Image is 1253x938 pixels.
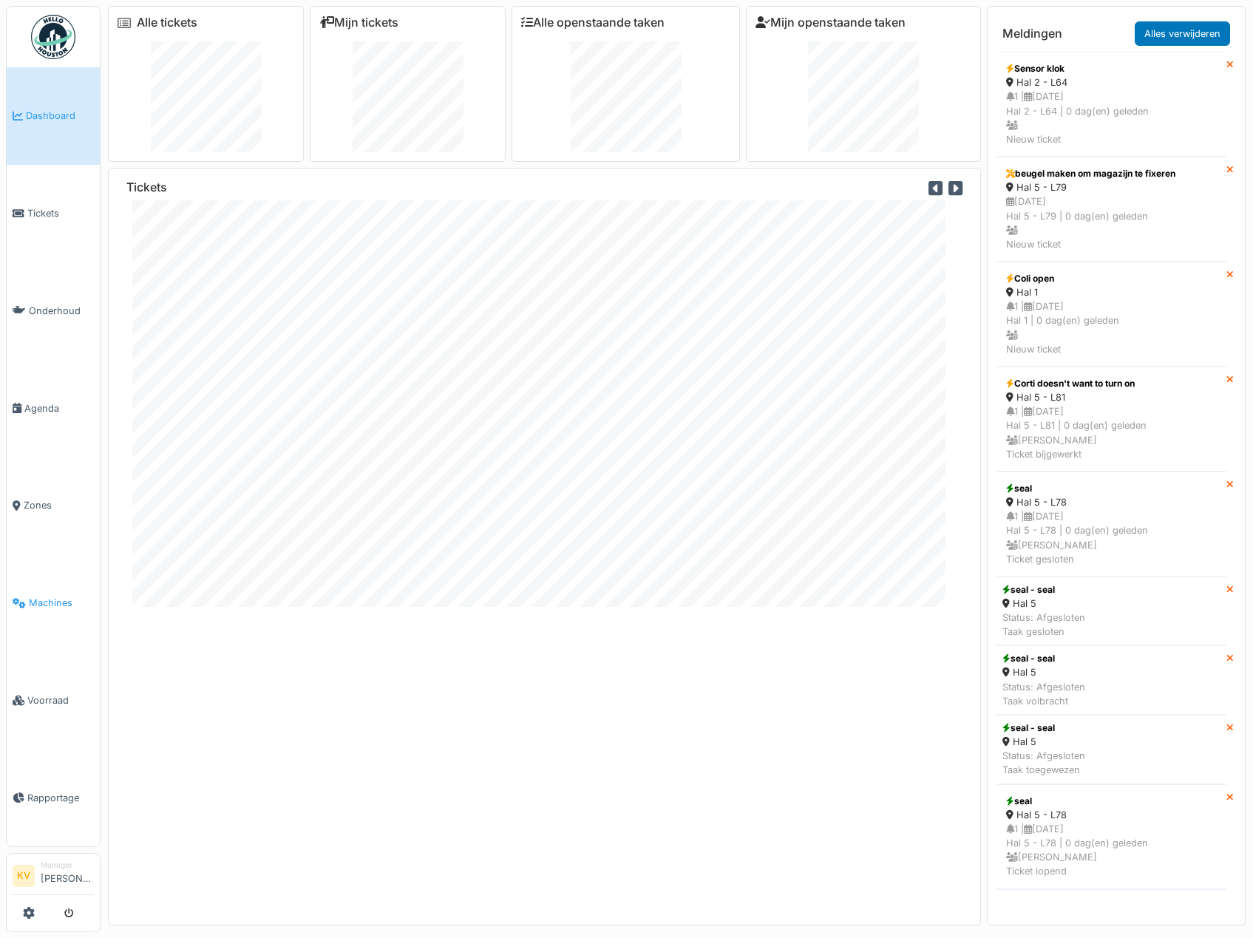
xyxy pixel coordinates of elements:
div: Status: Afgesloten Taak volbracht [1002,680,1085,708]
div: seal [1006,482,1217,495]
div: Hal 5 [1002,665,1085,679]
a: Tickets [7,165,100,262]
div: 1 | [DATE] Hal 5 - L81 | 0 dag(en) geleden [PERSON_NAME] Ticket bijgewerkt [1006,404,1217,461]
div: seal - seal [1002,721,1085,735]
span: Machines [29,596,94,610]
div: Hal 2 - L64 [1006,75,1217,89]
div: 1 | [DATE] Hal 5 - L78 | 0 dag(en) geleden [PERSON_NAME] Ticket lopend [1006,822,1217,879]
a: seal - seal Hal 5 Status: AfgeslotenTaak volbracht [996,645,1226,715]
div: Hal 5 [1002,735,1085,749]
span: Zones [24,498,94,512]
div: 1 | [DATE] Hal 1 | 0 dag(en) geleden Nieuw ticket [1006,299,1217,356]
div: Hal 5 - L79 [1006,180,1217,194]
h6: Tickets [126,180,167,194]
a: Machines [7,554,100,652]
a: Mijn openstaande taken [755,16,906,30]
div: Hal 5 [1002,597,1085,611]
a: Alle openstaande taken [521,16,665,30]
li: KV [13,865,35,887]
img: Badge_color-CXgf-gQk.svg [31,15,75,59]
div: Corti doesn't want to turn on [1006,377,1217,390]
a: Dashboard [7,67,100,165]
div: Coli open [1006,272,1217,285]
a: Sensor klok Hal 2 - L64 1 |[DATE]Hal 2 - L64 | 0 dag(en) geleden Nieuw ticket [996,52,1226,157]
span: Tickets [27,206,94,220]
div: beugel maken om magazijn te fixeren [1006,167,1217,180]
a: Alles verwijderen [1135,21,1230,46]
span: Onderhoud [29,304,94,318]
h6: Meldingen [1002,27,1062,41]
a: Coli open Hal 1 1 |[DATE]Hal 1 | 0 dag(en) geleden Nieuw ticket [996,262,1226,367]
a: Onderhoud [7,262,100,360]
div: Hal 1 [1006,285,1217,299]
div: Hal 5 - L78 [1006,808,1217,822]
div: Status: Afgesloten Taak gesloten [1002,611,1085,639]
a: beugel maken om magazijn te fixeren Hal 5 - L79 [DATE]Hal 5 - L79 | 0 dag(en) geleden Nieuw ticket [996,157,1226,262]
div: Hal 5 - L81 [1006,390,1217,404]
span: Dashboard [26,109,94,123]
a: Corti doesn't want to turn on Hal 5 - L81 1 |[DATE]Hal 5 - L81 | 0 dag(en) geleden [PERSON_NAME]T... [996,367,1226,472]
a: seal - seal Hal 5 Status: AfgeslotenTaak toegewezen [996,715,1226,784]
div: seal - seal [1002,583,1085,597]
div: Status: Afgesloten Taak toegewezen [1002,749,1085,777]
a: Voorraad [7,652,100,750]
a: Rapportage [7,749,100,846]
span: Voorraad [27,693,94,707]
div: seal - seal [1002,652,1085,665]
div: Manager [41,860,94,871]
div: Sensor klok [1006,62,1217,75]
a: Alle tickets [137,16,197,30]
a: seal - seal Hal 5 Status: AfgeslotenTaak gesloten [996,577,1226,646]
a: Agenda [7,359,100,457]
div: 1 | [DATE] Hal 5 - L78 | 0 dag(en) geleden [PERSON_NAME] Ticket gesloten [1006,509,1217,566]
span: Agenda [24,401,94,415]
div: [DATE] Hal 5 - L79 | 0 dag(en) geleden Nieuw ticket [1006,194,1217,251]
a: seal Hal 5 - L78 1 |[DATE]Hal 5 - L78 | 0 dag(en) geleden [PERSON_NAME]Ticket lopend [996,784,1226,889]
a: seal Hal 5 - L78 1 |[DATE]Hal 5 - L78 | 0 dag(en) geleden [PERSON_NAME]Ticket gesloten [996,472,1226,577]
a: KV Manager[PERSON_NAME] [13,860,94,895]
div: seal [1006,795,1217,808]
a: Mijn tickets [319,16,398,30]
span: Rapportage [27,791,94,805]
div: Hal 5 - L78 [1006,495,1217,509]
li: [PERSON_NAME] [41,860,94,891]
div: 1 | [DATE] Hal 2 - L64 | 0 dag(en) geleden Nieuw ticket [1006,89,1217,146]
a: Zones [7,457,100,554]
